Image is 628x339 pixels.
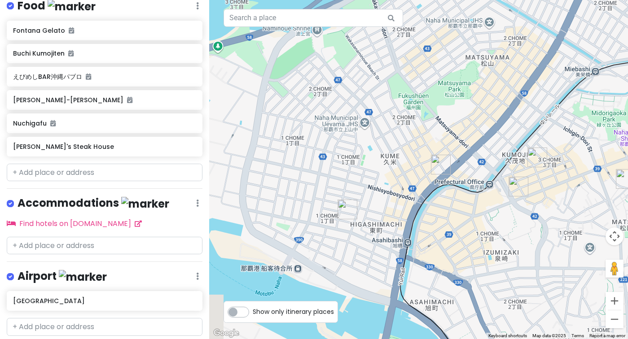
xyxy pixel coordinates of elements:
[7,237,202,255] input: + Add place or address
[13,26,196,35] h6: Fontana Gelato
[18,196,169,211] h4: Accommodations
[121,197,169,211] img: marker
[59,270,107,284] img: marker
[224,9,403,27] input: Search a place
[13,73,196,81] h6: えびめしBAR沖縄パブロ
[431,155,451,174] div: えびめしBAR沖縄パブロ
[13,119,196,127] h6: Nuchigafu
[606,260,624,278] button: Drag Pegman onto the map to open Street View
[211,327,241,339] img: Google
[527,148,547,167] div: Buchi Kumojiten
[69,27,74,34] i: Added to itinerary
[86,74,91,80] i: Added to itinerary
[68,50,74,56] i: Added to itinerary
[571,333,584,338] a: Terms (opens in new tab)
[18,269,107,284] h4: Airport
[13,49,196,57] h6: Buchi Kumojiten
[211,327,241,339] a: Open this area in Google Maps (opens a new window)
[7,318,202,336] input: + Add place or address
[606,292,624,310] button: Zoom in
[127,97,132,103] i: Added to itinerary
[532,333,566,338] span: Map data ©2025
[509,177,528,196] div: Yukishio Sando Kokusai-dori
[13,297,196,305] h6: [GEOGRAPHIC_DATA]
[7,164,202,182] input: + Add place or address
[606,310,624,328] button: Zoom out
[589,333,625,338] a: Report a map error
[7,218,142,229] a: Find hotels on [DOMAIN_NAME]
[338,200,357,219] div: Jack's Steak House
[488,333,527,339] button: Keyboard shortcuts
[253,307,334,317] span: Show only itinerary places
[50,120,56,126] i: Added to itinerary
[606,227,624,245] button: Map camera controls
[13,96,196,104] h6: [PERSON_NAME]-[PERSON_NAME]
[13,143,196,151] h6: [PERSON_NAME]'s Steak House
